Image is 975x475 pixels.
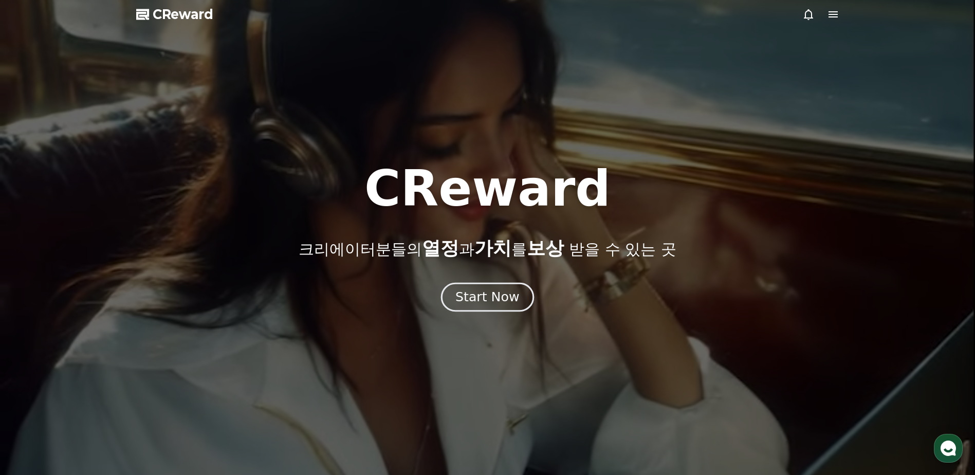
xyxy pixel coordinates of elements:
[455,288,519,306] div: Start Now
[136,6,213,23] a: CReward
[94,342,106,350] span: 대화
[133,326,197,352] a: 설정
[3,326,68,352] a: 홈
[364,164,611,213] h1: CReward
[299,238,676,259] p: 크리에이터분들의 과 를 받을 수 있는 곳
[422,238,459,259] span: 열정
[474,238,511,259] span: 가치
[441,283,534,312] button: Start Now
[68,326,133,352] a: 대화
[443,294,532,303] a: Start Now
[153,6,213,23] span: CReward
[159,341,171,350] span: 설정
[527,238,564,259] span: 보상
[32,341,39,350] span: 홈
